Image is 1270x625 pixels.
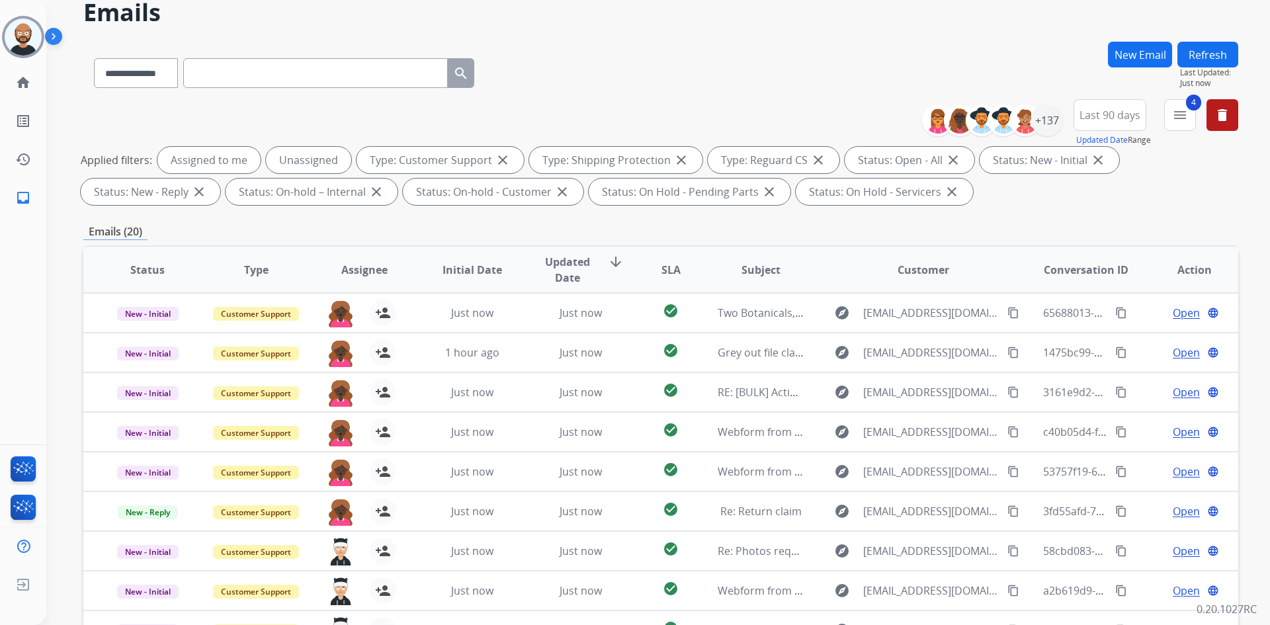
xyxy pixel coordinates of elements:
mat-icon: check_circle [663,343,679,358]
img: agent-avatar [327,458,354,486]
mat-icon: person_add [375,424,391,440]
p: Applied filters: [81,152,152,168]
img: agent-avatar [327,498,354,526]
span: Just now [451,544,493,558]
span: Customer Support [213,307,299,321]
span: Customer Support [213,466,299,479]
img: agent-avatar [327,379,354,407]
span: Open [1173,424,1200,440]
span: New - Initial [117,466,179,479]
span: Customer Support [213,505,299,519]
mat-icon: inbox [15,190,31,206]
mat-icon: person_add [375,345,391,360]
mat-icon: content_copy [1007,545,1019,557]
span: Just now [451,425,493,439]
mat-icon: check_circle [663,462,679,478]
span: [EMAIL_ADDRESS][DOMAIN_NAME] [863,384,999,400]
span: Customer [898,262,949,278]
span: RE: [BULK] Action required: Extend claim approved for replacement [718,385,1052,399]
span: Open [1173,543,1200,559]
span: [EMAIL_ADDRESS][DOMAIN_NAME] [863,543,999,559]
span: New - Initial [117,545,179,559]
mat-icon: content_copy [1007,347,1019,358]
mat-icon: language [1207,466,1219,478]
mat-icon: content_copy [1007,585,1019,597]
span: Customer Support [213,426,299,440]
mat-icon: close [944,184,960,200]
mat-icon: content_copy [1115,426,1127,438]
span: Open [1173,583,1200,599]
mat-icon: content_copy [1115,307,1127,319]
span: Open [1173,305,1200,321]
mat-icon: check_circle [663,382,679,398]
mat-icon: list_alt [15,113,31,129]
span: Just now [560,544,602,558]
span: Re: Photos required for your Extend claim [718,544,927,558]
mat-icon: explore [834,503,850,519]
span: 58cbd083-5f2a-4cc6-aa2e-20d034163305 [1043,544,1244,558]
span: New - Initial [117,347,179,360]
span: [EMAIL_ADDRESS][DOMAIN_NAME] [863,305,999,321]
span: 4 [1186,95,1201,110]
button: Updated Date [1076,135,1128,146]
span: [EMAIL_ADDRESS][DOMAIN_NAME] [863,583,999,599]
div: Status: New - Reply [81,179,220,205]
span: 65688013-dd3c-4f93-a385-45d2cf8ad3aa [1043,306,1243,320]
span: [EMAIL_ADDRESS][DOMAIN_NAME] [863,345,999,360]
span: Customer Support [213,386,299,400]
span: Range [1076,134,1151,146]
p: Emails (20) [83,224,148,240]
div: Status: Open - All [845,147,974,173]
mat-icon: person_add [375,464,391,479]
span: Last Updated: [1180,67,1238,78]
mat-icon: content_copy [1115,505,1127,517]
button: New Email [1108,42,1172,67]
span: [EMAIL_ADDRESS][DOMAIN_NAME] [863,424,999,440]
mat-icon: person_add [375,583,391,599]
div: Status: On-hold – Internal [226,179,398,205]
mat-icon: person_add [375,503,391,519]
span: [EMAIL_ADDRESS][DOMAIN_NAME] [863,503,999,519]
mat-icon: person_add [375,384,391,400]
button: Refresh [1177,42,1238,67]
mat-icon: check_circle [663,541,679,557]
mat-icon: content_copy [1007,426,1019,438]
span: Just now [451,504,493,519]
div: Status: On Hold - Pending Parts [589,179,790,205]
mat-icon: close [673,152,689,168]
mat-icon: language [1207,426,1219,438]
mat-icon: check_circle [663,581,679,597]
mat-icon: search [453,65,469,81]
mat-icon: explore [834,424,850,440]
div: Type: Shipping Protection [529,147,702,173]
mat-icon: close [368,184,384,200]
span: Assignee [341,262,388,278]
mat-icon: explore [834,464,850,479]
th: Action [1130,247,1238,293]
mat-icon: language [1207,585,1219,597]
mat-icon: content_copy [1115,466,1127,478]
div: Type: Reguard CS [708,147,839,173]
mat-icon: language [1207,347,1219,358]
span: Just now [560,345,602,360]
span: 3fd55afd-7a24-4640-a0f1-ba0dacfb4eee [1043,504,1239,519]
span: New - Initial [117,386,179,400]
span: Updated Date [538,254,598,286]
div: +137 [1031,104,1063,136]
mat-icon: explore [834,543,850,559]
mat-icon: content_copy [1007,386,1019,398]
span: Just now [560,464,602,479]
mat-icon: check_circle [663,501,679,517]
mat-icon: close [810,152,826,168]
div: Type: Customer Support [357,147,524,173]
span: Open [1173,503,1200,519]
span: Subject [741,262,781,278]
mat-icon: content_copy [1007,505,1019,517]
mat-icon: language [1207,505,1219,517]
button: Last 90 days [1074,99,1146,131]
span: Just now [1180,78,1238,89]
img: avatar [5,19,42,56]
span: Webform from [EMAIL_ADDRESS][DOMAIN_NAME] on [DATE] [718,425,1017,439]
mat-icon: explore [834,583,850,599]
span: Two Botanicals, Endless Possibilities [718,306,898,320]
